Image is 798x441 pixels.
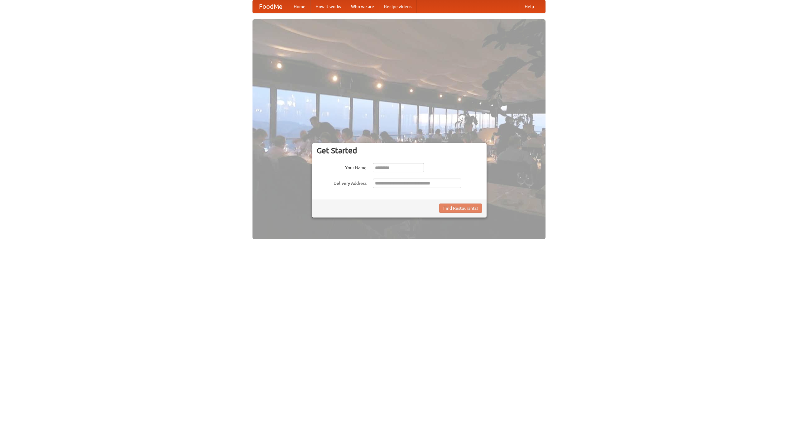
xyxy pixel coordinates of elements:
a: Home [289,0,310,13]
label: Delivery Address [317,179,367,186]
a: Help [520,0,539,13]
h3: Get Started [317,146,482,155]
a: How it works [310,0,346,13]
a: Who we are [346,0,379,13]
a: FoodMe [253,0,289,13]
a: Recipe videos [379,0,416,13]
button: Find Restaurants! [439,204,482,213]
label: Your Name [317,163,367,171]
